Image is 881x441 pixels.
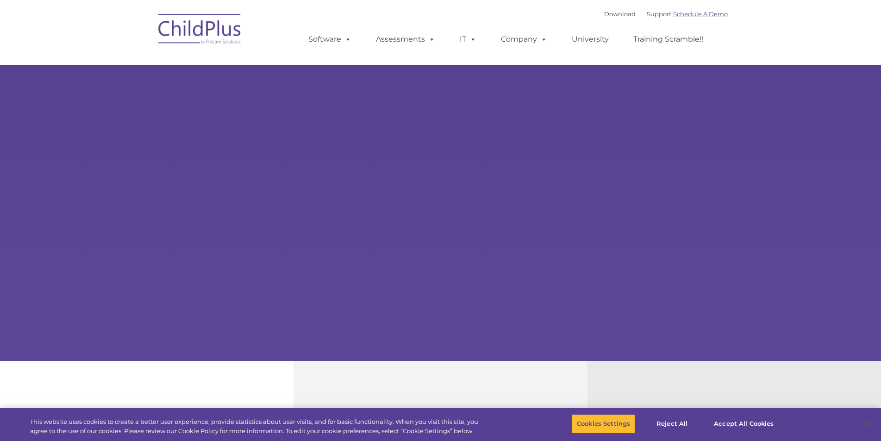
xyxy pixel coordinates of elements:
a: Schedule A Demo [673,10,728,18]
a: Training Scramble!! [624,30,712,49]
font: | [604,10,728,18]
a: Download [604,10,636,18]
button: Accept All Cookies [709,414,779,434]
img: ChildPlus by Procare Solutions [154,7,246,54]
a: Software [299,30,361,49]
div: This website uses cookies to create a better user experience, provide statistics about user visit... [30,417,485,435]
a: Support [647,10,671,18]
a: IT [450,30,486,49]
a: Assessments [367,30,444,49]
a: Company [492,30,556,49]
a: University [562,30,618,49]
button: Reject All [643,414,701,434]
button: Close [856,414,876,434]
button: Cookies Settings [572,414,635,434]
